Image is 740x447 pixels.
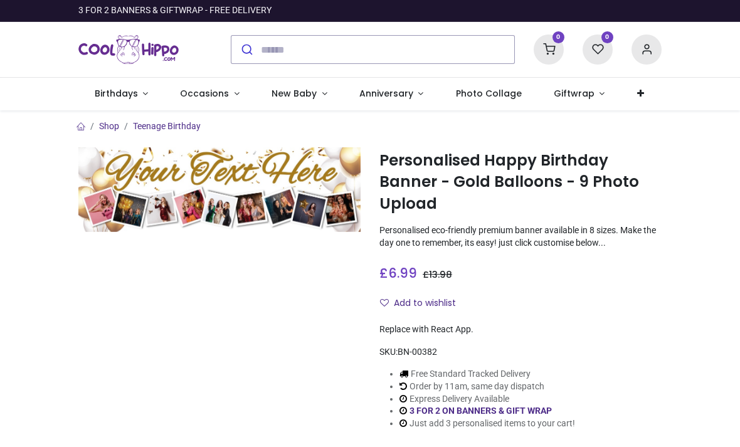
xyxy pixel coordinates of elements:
[78,32,179,67] img: Cool Hippo
[95,87,138,100] span: Birthdays
[399,381,575,393] li: Order by 11am, same day dispatch
[180,87,229,100] span: Occasions
[534,44,564,54] a: 0
[552,31,564,43] sup: 0
[583,44,613,54] a: 0
[231,36,261,63] button: Submit
[380,298,389,307] i: Add to wishlist
[78,147,361,232] img: Personalised Happy Birthday Banner - Gold Balloons - 9 Photo Upload
[388,264,417,282] span: 6.99
[78,32,179,67] a: Logo of Cool Hippo
[537,78,621,110] a: Giftwrap
[398,347,437,357] span: BN-00382
[379,323,662,336] div: Replace with React App.
[423,268,452,281] span: £
[359,87,413,100] span: Anniversary
[456,87,522,100] span: Photo Collage
[429,268,452,281] span: 13.98
[399,393,575,406] li: Express Delivery Available
[379,346,662,359] div: SKU:
[78,4,272,17] div: 3 FOR 2 BANNERS & GIFTWRAP - FREE DELIVERY
[379,150,662,214] h1: Personalised Happy Birthday Banner - Gold Balloons - 9 Photo Upload
[398,4,662,17] iframe: Customer reviews powered by Trustpilot
[399,368,575,381] li: Free Standard Tracked Delivery
[554,87,595,100] span: Giftwrap
[379,293,467,314] button: Add to wishlistAdd to wishlist
[78,78,164,110] a: Birthdays
[256,78,344,110] a: New Baby
[399,418,575,430] li: Just add 3 personalised items to your cart!
[99,121,119,131] a: Shop
[343,78,440,110] a: Anniversary
[272,87,317,100] span: New Baby
[601,31,613,43] sup: 0
[379,264,417,282] span: £
[133,121,201,131] a: Teenage Birthday
[379,224,662,249] p: Personalised eco-friendly premium banner available in 8 sizes. Make the day one to remember, its ...
[164,78,256,110] a: Occasions
[410,406,552,416] a: 3 FOR 2 ON BANNERS & GIFT WRAP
